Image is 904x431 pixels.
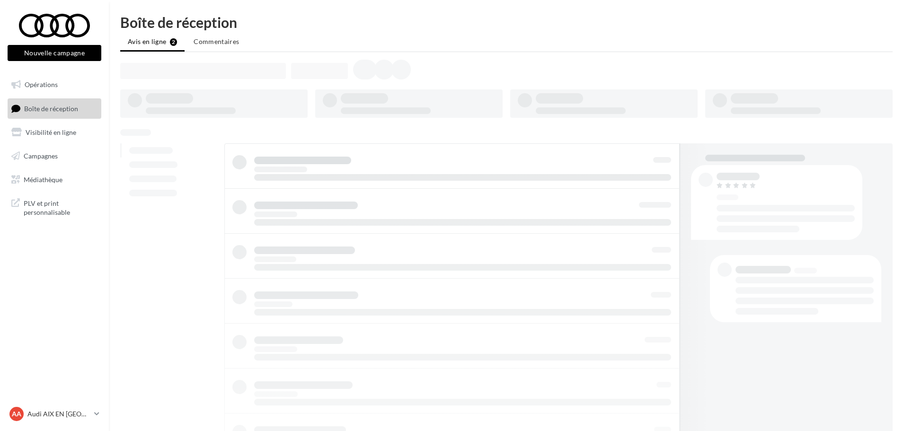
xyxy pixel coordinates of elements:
[6,193,103,221] a: PLV et print personnalisable
[6,146,103,166] a: Campagnes
[24,104,78,112] span: Boîte de réception
[8,405,101,423] a: AA Audi AIX EN [GEOGRAPHIC_DATA]
[24,197,97,217] span: PLV et print personnalisable
[12,409,21,419] span: AA
[6,123,103,142] a: Visibilité en ligne
[25,80,58,88] span: Opérations
[27,409,90,419] p: Audi AIX EN [GEOGRAPHIC_DATA]
[24,175,62,183] span: Médiathèque
[194,37,239,45] span: Commentaires
[120,15,893,29] div: Boîte de réception
[6,75,103,95] a: Opérations
[6,98,103,119] a: Boîte de réception
[26,128,76,136] span: Visibilité en ligne
[24,152,58,160] span: Campagnes
[6,170,103,190] a: Médiathèque
[8,45,101,61] button: Nouvelle campagne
